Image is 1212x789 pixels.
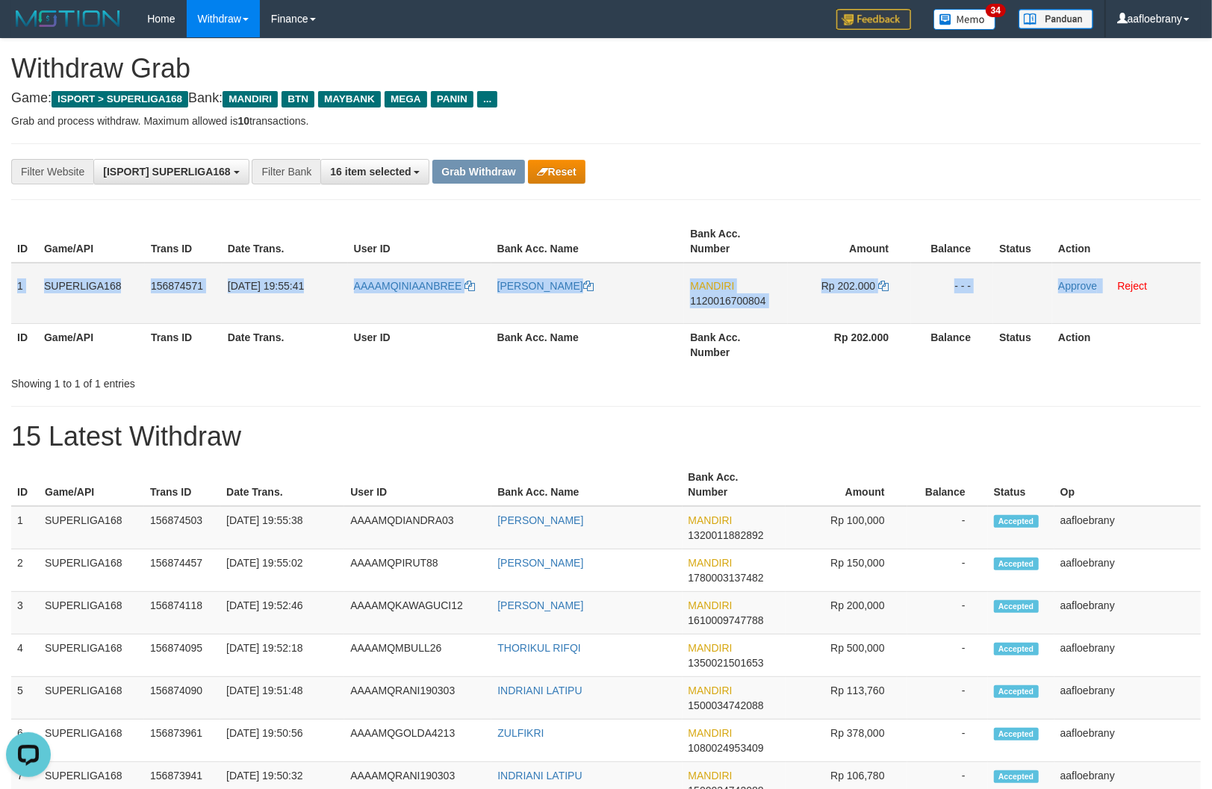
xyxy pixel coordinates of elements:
h1: 15 Latest Withdraw [11,422,1201,452]
td: Rp 500,000 [786,634,907,677]
a: [PERSON_NAME] [497,514,583,526]
span: [DATE] 19:55:41 [228,280,304,292]
a: INDRIANI LATIPU [497,770,582,782]
td: aafloebrany [1054,592,1201,634]
span: Rp 202.000 [821,280,875,292]
span: MANDIRI [690,280,734,292]
td: [DATE] 19:55:38 [220,506,344,549]
div: Filter Bank [252,159,320,184]
th: Bank Acc. Name [491,464,682,506]
span: 156874571 [151,280,203,292]
td: [DATE] 19:52:18 [220,634,344,677]
th: Action [1052,323,1201,366]
a: INDRIANI LATIPU [497,684,582,696]
td: 156874095 [144,634,220,677]
td: - [907,677,988,720]
td: SUPERLIGA168 [39,549,144,592]
th: Bank Acc. Number [684,220,788,263]
td: - [907,592,988,634]
td: AAAAMQDIANDRA03 [344,506,491,549]
td: aafloebrany [1054,634,1201,677]
td: - [907,634,988,677]
th: Balance [911,220,993,263]
td: 2 [11,549,39,592]
td: SUPERLIGA168 [39,506,144,549]
img: Feedback.jpg [836,9,911,30]
th: Balance [911,323,993,366]
th: ID [11,220,38,263]
td: SUPERLIGA168 [39,634,144,677]
div: Showing 1 to 1 of 1 entries [11,370,494,391]
td: SUPERLIGA168 [39,592,144,634]
button: Grab Withdraw [432,160,524,184]
span: MANDIRI [689,642,733,654]
button: [ISPORT] SUPERLIGA168 [93,159,249,184]
th: Date Trans. [222,323,348,366]
th: ID [11,323,38,366]
td: [DATE] 19:51:48 [220,677,344,720]
td: aafloebrany [1054,720,1201,762]
td: 156874090 [144,677,220,720]
th: Balance [907,464,988,506]
span: Accepted [994,770,1039,783]
span: 16 item selected [330,166,411,178]
td: 156874457 [144,549,220,592]
span: [ISPORT] SUPERLIGA168 [103,166,230,178]
td: aafloebrany [1054,506,1201,549]
span: Copy 1780003137482 to clipboard [689,572,764,584]
td: [DATE] 19:55:02 [220,549,344,592]
td: SUPERLIGA168 [38,263,145,324]
span: MANDIRI [689,514,733,526]
th: Action [1052,220,1201,263]
th: Amount [786,464,907,506]
th: Date Trans. [220,464,344,506]
td: 156873961 [144,720,220,762]
td: 5 [11,677,39,720]
span: Accepted [994,515,1039,528]
span: ... [477,91,497,107]
th: ID [11,464,39,506]
span: Accepted [994,643,1039,655]
th: Status [993,323,1052,366]
button: Reset [528,160,585,184]
td: 6 [11,720,39,762]
span: MAYBANK [318,91,381,107]
th: Op [1054,464,1201,506]
p: Grab and process withdraw. Maximum allowed is transactions. [11,113,1201,128]
td: Rp 378,000 [786,720,907,762]
td: 156874118 [144,592,220,634]
span: AAAAMQINIAANBREE [354,280,462,292]
td: AAAAMQPIRUT88 [344,549,491,592]
span: Copy 1120016700804 to clipboard [690,295,765,307]
th: User ID [348,220,491,263]
th: Amount [788,220,911,263]
span: MANDIRI [689,727,733,739]
span: Copy 1320011882892 to clipboard [689,529,764,541]
a: [PERSON_NAME] [497,557,583,569]
td: 4 [11,634,39,677]
th: Bank Acc. Number [684,323,788,366]
td: Rp 100,000 [786,506,907,549]
th: Date Trans. [222,220,348,263]
td: AAAAMQMBULL26 [344,634,491,677]
img: panduan.png [1019,9,1093,29]
button: 16 item selected [320,159,429,184]
img: MOTION_logo.png [11,7,125,30]
span: Copy 1610009747788 to clipboard [689,614,764,626]
span: MANDIRI [223,91,278,107]
th: Trans ID [145,323,222,366]
span: MANDIRI [689,770,733,782]
th: Rp 202.000 [788,323,911,366]
h1: Withdraw Grab [11,54,1201,84]
td: 3 [11,592,39,634]
td: [DATE] 19:52:46 [220,592,344,634]
h4: Game: Bank: [11,91,1201,106]
span: ISPORT > SUPERLIGA168 [52,91,188,107]
td: [DATE] 19:50:56 [220,720,344,762]
span: Accepted [994,685,1039,698]
span: MANDIRI [689,599,733,611]
th: Bank Acc. Number [683,464,786,506]
th: Game/API [39,464,144,506]
span: Copy 1500034742088 to clipboard [689,699,764,711]
span: 34 [986,4,1006,17]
